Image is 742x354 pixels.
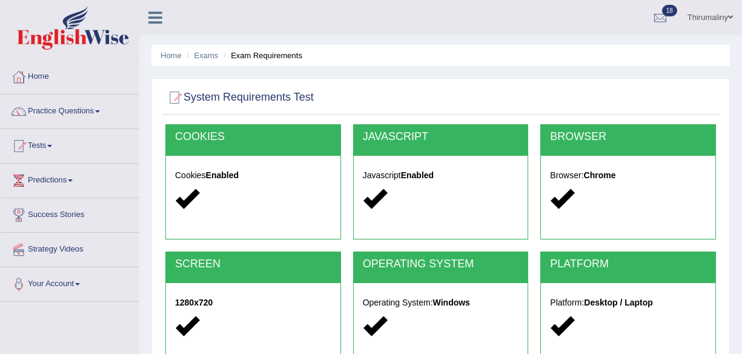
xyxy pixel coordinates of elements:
[175,258,331,270] h2: SCREEN
[175,298,213,307] strong: 1280x720
[550,258,706,270] h2: PLATFORM
[1,198,139,229] a: Success Stories
[1,164,139,194] a: Predictions
[1,233,139,263] a: Strategy Videos
[550,298,706,307] h5: Platform:
[175,131,331,143] h2: COOKIES
[363,171,519,180] h5: Javascript
[1,267,139,298] a: Your Account
[550,171,706,180] h5: Browser:
[1,95,139,125] a: Practice Questions
[584,298,653,307] strong: Desktop / Laptop
[161,51,182,60] a: Home
[433,298,470,307] strong: Windows
[1,60,139,90] a: Home
[401,170,434,180] strong: Enabled
[220,50,302,61] li: Exam Requirements
[363,131,519,143] h2: JAVASCRIPT
[1,129,139,159] a: Tests
[662,5,677,16] span: 18
[165,88,314,107] h2: System Requirements Test
[175,171,331,180] h5: Cookies
[363,258,519,270] h2: OPERATING SYSTEM
[550,131,706,143] h2: BROWSER
[194,51,219,60] a: Exams
[363,298,519,307] h5: Operating System:
[206,170,239,180] strong: Enabled
[584,170,616,180] strong: Chrome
